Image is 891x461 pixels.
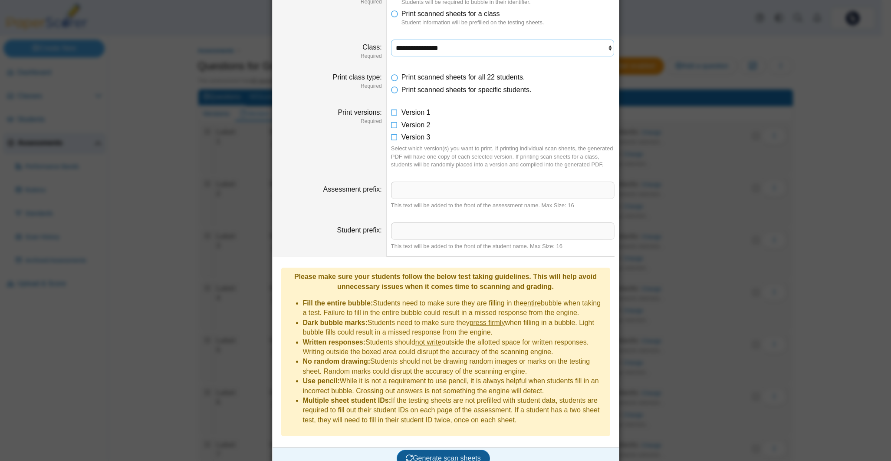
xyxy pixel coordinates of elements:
[303,357,606,376] li: Students should not be drawing random images or marks on the testing sheet. Random marks could di...
[523,299,541,307] u: entire
[338,109,381,116] label: Print versions
[401,73,525,81] span: Print scanned sheets for all 22 students.
[277,118,382,125] dfn: Required
[401,86,532,93] span: Print scanned sheets for specific students.
[303,338,606,357] li: Students should outside the allotted space for written responses. Writing outside the boxed area ...
[415,338,441,346] u: not write
[401,121,431,129] span: Version 2
[401,10,500,17] span: Print scanned sheets for a class
[333,73,382,81] label: Print class type
[303,298,606,318] li: Students need to make sure they are filling in the bubble when taking a test. Failure to fill in ...
[303,396,606,425] li: If the testing sheets are not prefilled with student data, students are required to fill out thei...
[323,186,382,193] label: Assessment prefix
[303,377,340,385] b: Use pencil:
[401,109,431,116] span: Version 1
[401,19,615,27] dfn: Student information will be prefilled on the testing sheets.
[391,145,615,169] div: Select which version(s) you want to print. If printing individual scan sheets, the generated PDF ...
[391,242,615,250] div: This text will be added to the front of the student name. Max Size: 16
[303,397,391,404] b: Multiple sheet student IDs:
[277,53,382,60] dfn: Required
[337,226,382,234] label: Student prefix
[303,338,366,346] b: Written responses:
[303,358,371,365] b: No random drawing:
[294,273,597,290] b: Please make sure your students follow the below test taking guidelines. This will help avoid unne...
[391,202,615,209] div: This text will be added to the front of the assessment name. Max Size: 16
[303,318,606,338] li: Students need to make sure they when filling in a bubble. Light bubble fills could result in a mi...
[303,376,606,396] li: While it is not a requirement to use pencil, it is always helpful when students fill in an incorr...
[303,319,368,326] b: Dark bubble marks:
[277,83,382,90] dfn: Required
[401,133,431,141] span: Version 3
[470,319,505,326] u: press firmly
[303,299,373,307] b: Fill the entire bubble:
[362,43,381,51] label: Class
